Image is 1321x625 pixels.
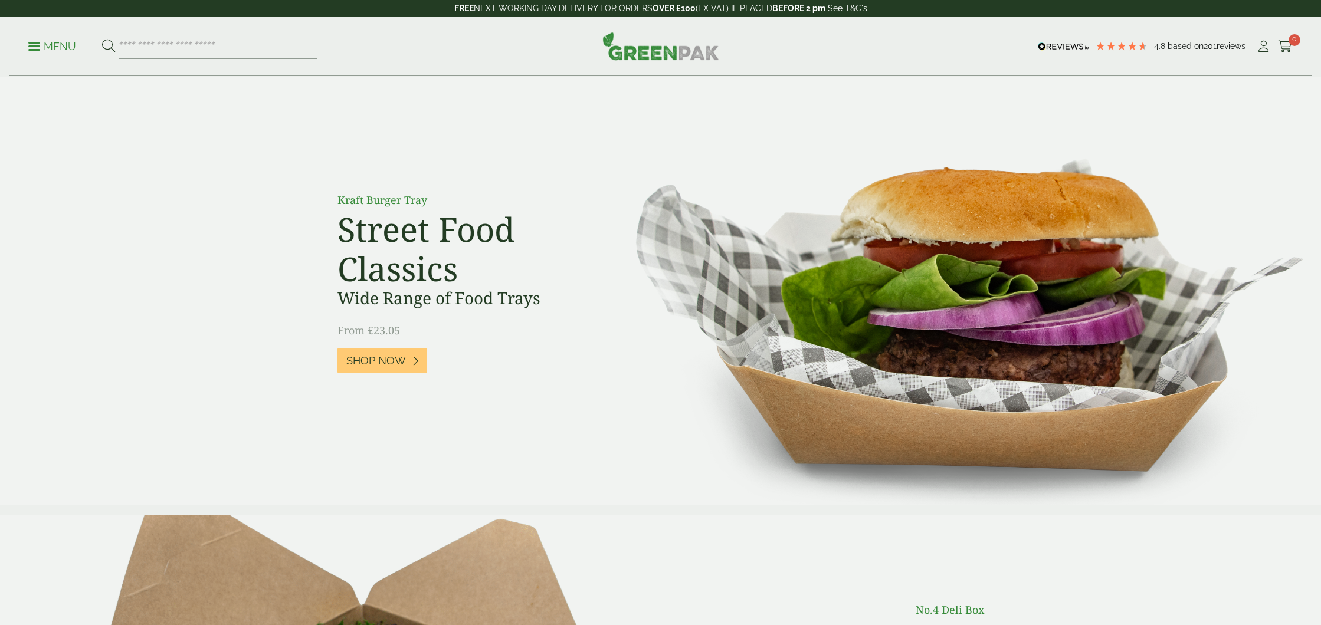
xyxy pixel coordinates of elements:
strong: BEFORE 2 pm [772,4,825,13]
span: From £23.05 [337,323,400,337]
i: Cart [1278,41,1293,52]
p: Kraft Burger Tray [337,192,603,208]
img: REVIEWS.io [1038,42,1089,51]
h2: Street Food Classics [337,209,603,288]
strong: OVER £100 [653,4,696,13]
strong: FREE [454,4,474,13]
p: No.4 Deli Box [726,602,984,618]
a: See T&C's [828,4,867,13]
div: 4.79 Stars [1095,41,1148,51]
span: Based on [1168,41,1204,51]
img: GreenPak Supplies [602,32,719,60]
a: Menu [28,40,76,51]
span: 201 [1204,41,1217,51]
img: Street Food Classics [595,77,1321,505]
a: Shop Now [337,348,427,373]
i: My Account [1256,41,1271,52]
h3: Wide Range of Food Trays [337,288,603,308]
span: reviews [1217,41,1245,51]
p: Menu [28,40,76,54]
span: 4.8 [1154,41,1168,51]
span: 0 [1289,34,1300,46]
span: Shop Now [346,354,406,367]
a: 0 [1278,38,1293,55]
